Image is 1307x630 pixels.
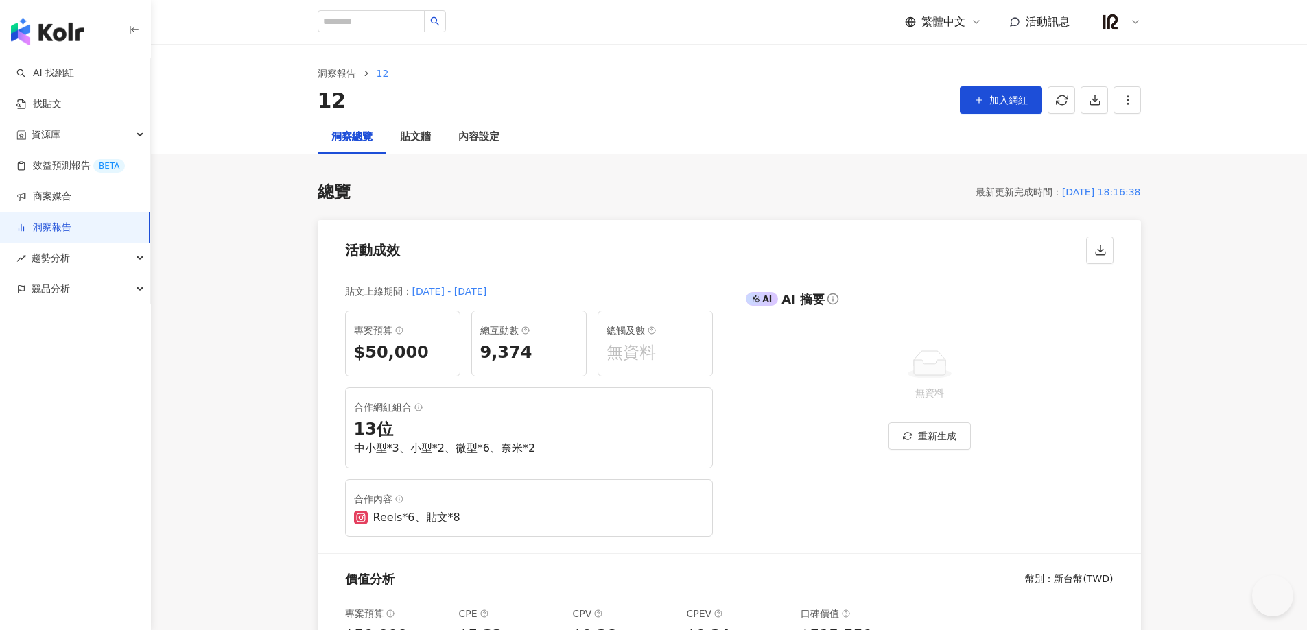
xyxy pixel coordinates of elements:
[1098,9,1124,35] img: IR%20logo_%E9%BB%91.png
[32,274,70,304] span: 競品分析
[400,129,431,145] div: 貼文牆
[412,283,487,300] div: [DATE] - [DATE]
[801,605,904,622] div: 口碑價值
[921,14,965,29] span: 繁體中文
[16,221,71,234] a: 洞察報告
[1026,15,1070,28] span: 活動訊息
[315,66,359,81] a: 洞察報告
[345,283,412,300] div: 貼文上線期間 ：
[345,570,395,587] div: 價值分析
[354,399,704,415] div: 合作網紅組合
[354,341,451,365] div: $50,000
[459,605,562,622] div: CPE
[607,341,704,365] div: 無資料
[354,491,704,507] div: 合作內容
[354,441,704,456] div: 中小型*3、小型*2、微型*6、奈米*2
[318,86,346,115] div: 12
[687,605,790,622] div: CPEV
[16,159,125,173] a: 效益預測報告BETA
[607,322,704,339] div: 總觸及數
[318,181,351,204] div: 總覽
[345,241,400,260] div: 活動成效
[16,66,74,80] a: searchAI 找網紅
[781,291,825,308] div: AI 摘要
[16,254,26,263] span: rise
[976,184,1062,200] div: 最新更新完成時間 ：
[480,322,578,339] div: 總互動數
[989,95,1028,106] span: 加入網紅
[746,292,779,306] div: AI
[16,190,71,204] a: 商案媒合
[458,129,499,145] div: 內容設定
[960,86,1042,114] button: 加入網紅
[746,289,1114,316] div: AIAI 摘要
[573,605,676,622] div: CPV
[16,97,62,111] a: 找貼文
[918,431,956,441] span: 重新生成
[430,16,440,26] span: search
[345,605,448,622] div: 專案預算
[1252,575,1293,616] iframe: Help Scout Beacon - Open
[354,322,451,339] div: 專案預算
[908,385,952,400] div: 無資料
[354,418,704,441] div: 13 位
[32,119,60,150] span: 資源庫
[377,68,389,79] span: 12
[888,422,971,450] button: 重新生成
[480,341,578,365] div: 9,374
[32,243,70,274] span: 趨勢分析
[331,129,373,145] div: 洞察總覽
[1062,184,1141,200] div: [DATE] 18:16:38
[1025,572,1113,586] div: 幣別 ： 新台幣 ( TWD )
[11,18,84,45] img: logo
[373,510,460,525] div: Reels*6、貼文*8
